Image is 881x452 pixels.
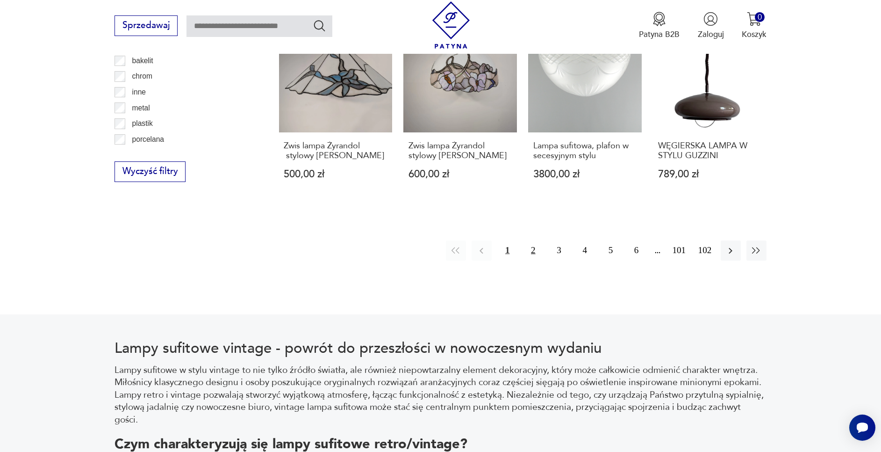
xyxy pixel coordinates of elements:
[497,241,517,261] button: 1
[115,438,766,450] h2: Czym charakteryzują się lampy sufitowe retro/vintage?
[601,241,621,261] button: 5
[132,86,146,98] p: inne
[653,19,766,201] a: WĘGIERSKA LAMPA W STYLU GUZZINIWĘGIERSKA LAMPA W STYLU GUZZINI789,00 zł
[284,169,387,179] p: 500,00 zł
[533,169,637,179] p: 3800,00 zł
[132,55,153,67] p: bakelit
[408,169,512,179] p: 600,00 zł
[132,133,165,146] p: porcelana
[115,15,178,36] button: Sprzedawaj
[132,70,152,82] p: chrom
[639,12,680,40] button: Patyna B2B
[849,415,875,441] iframe: Smartsupp widget button
[658,141,761,160] h3: WĘGIERSKA LAMPA W STYLU GUZZINI
[549,241,569,261] button: 3
[403,19,517,201] a: Zwis lampa Żyrandol stylowy TiffanyZwis lampa Żyrandol stylowy [PERSON_NAME]600,00 zł
[428,1,475,49] img: Patyna - sklep z meblami i dekoracjami vintage
[755,12,765,22] div: 0
[626,241,646,261] button: 6
[703,12,718,26] img: Ikonka użytkownika
[523,241,543,261] button: 2
[115,364,766,426] p: Lampy sufitowe w stylu vintage to nie tylko źródło światła, ale również niepowtarzalny element de...
[533,141,637,160] h3: Lampa sufitowa, plafon w secesyjnym stylu
[284,141,387,160] h3: Zwis lampa Żyrandol stylowy [PERSON_NAME]
[639,12,680,40] a: Ikona medaluPatyna B2B
[575,241,595,261] button: 4
[747,12,761,26] img: Ikona koszyka
[132,102,150,114] p: metal
[408,141,512,160] h3: Zwis lampa Żyrandol stylowy [PERSON_NAME]
[695,241,715,261] button: 102
[698,29,724,40] p: Zaloguj
[313,19,326,32] button: Szukaj
[698,12,724,40] button: Zaloguj
[669,241,689,261] button: 101
[742,29,766,40] p: Koszyk
[742,12,766,40] button: 0Koszyk
[115,22,178,30] a: Sprzedawaj
[528,19,642,201] a: Lampa sufitowa, plafon w secesyjnym styluLampa sufitowa, plafon w secesyjnym stylu3800,00 zł
[115,161,186,182] button: Wyczyść filtry
[279,19,393,201] a: Zwis lampa Żyrandol stylowy TiffanyZwis lampa Żyrandol stylowy [PERSON_NAME]500,00 zł
[658,169,761,179] p: 789,00 zł
[132,149,156,161] p: porcelit
[132,117,153,130] p: plastik
[652,12,666,26] img: Ikona medalu
[115,342,766,355] h2: Lampy sufitowe vintage - powrót do przeszłości w nowoczesnym wydaniu
[639,29,680,40] p: Patyna B2B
